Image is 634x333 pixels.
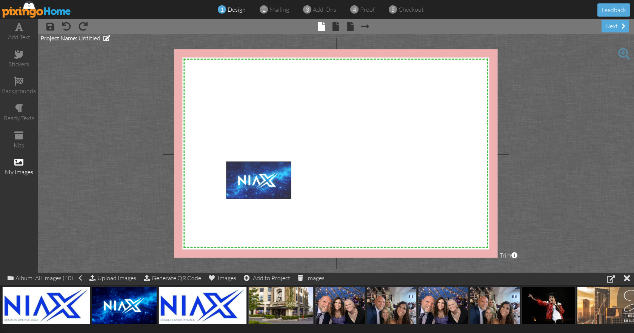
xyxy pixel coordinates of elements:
span: 5 [391,5,395,14]
span: Project Name: [40,34,77,41]
img: 20251013-145344-2c64962197da-500.jpg [248,287,314,324]
img: 20251014-150649-317f5cf28500-500.png [92,287,157,324]
img: 20250924-150725-fab6c43a9ebf-500.jpg [418,287,468,324]
span: 1 [220,5,224,14]
span: 3 [306,5,309,14]
div: Add to Project [244,273,290,283]
img: 20250924-150725-e56182ba3183-500.jpg [470,287,520,324]
img: 20251014-150649-317f5cf28500-500.png [226,161,291,199]
div: Images [209,273,236,283]
img: 20251014-214535-c8b9b3bf9ee6-500.jpg [2,287,90,324]
span: checkout [399,6,424,13]
span: Untitled [78,34,100,42]
span: Trim [500,251,517,260]
span: 4 [353,5,356,14]
img: 20250924-150723-08710d3383c4-original.jpg [522,287,576,324]
span: mailing [269,6,289,13]
button: Feedback [597,3,630,17]
div: Album: All Images (40) [8,273,82,283]
img: 20250924-151233-b713d016a5ab-500.jpg [315,287,365,324]
div: next [602,20,629,32]
span: add-ons [313,6,336,13]
span: design [228,6,246,13]
span: 2 [262,5,266,14]
div: Upload Images [89,273,136,284]
div: Images [298,273,325,283]
img: 20250924-151232-683f25268f95-500.jpg [367,287,417,324]
img: 20251014-143433-590abbebd965-500.jpg [158,287,246,324]
img: pixingo logo [2,1,71,18]
div: Generate QR Code [144,273,201,283]
span: proof [360,6,375,13]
